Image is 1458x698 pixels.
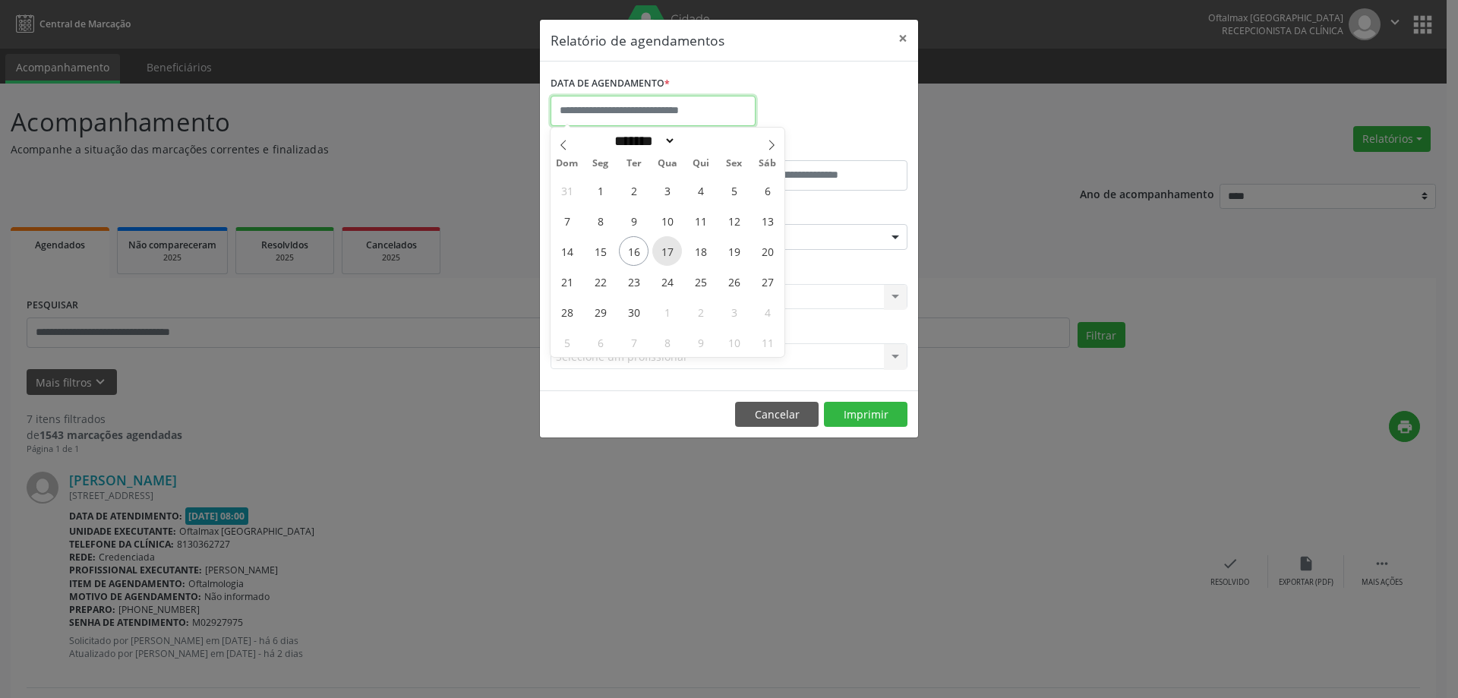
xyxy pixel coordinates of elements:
span: Qui [684,159,718,169]
span: Outubro 1, 2025 [652,297,682,327]
span: Setembro 28, 2025 [552,297,582,327]
span: Setembro 5, 2025 [719,175,749,205]
span: Setembro 11, 2025 [686,206,715,235]
button: Close [888,20,918,57]
span: Setembro 14, 2025 [552,236,582,266]
span: Setembro 26, 2025 [719,267,749,296]
span: Outubro 7, 2025 [619,327,649,357]
span: Setembro 24, 2025 [652,267,682,296]
span: Setembro 2, 2025 [619,175,649,205]
span: Setembro 27, 2025 [753,267,782,296]
span: Agosto 31, 2025 [552,175,582,205]
h5: Relatório de agendamentos [551,30,724,50]
span: Setembro 3, 2025 [652,175,682,205]
span: Outubro 11, 2025 [753,327,782,357]
span: Setembro 10, 2025 [652,206,682,235]
input: Year [676,133,726,149]
span: Setembro 30, 2025 [619,297,649,327]
span: Setembro 23, 2025 [619,267,649,296]
span: Setembro 22, 2025 [585,267,615,296]
button: Cancelar [735,402,819,428]
span: Sáb [751,159,784,169]
span: Sex [718,159,751,169]
span: Setembro 13, 2025 [753,206,782,235]
span: Setembro 9, 2025 [619,206,649,235]
span: Setembro 15, 2025 [585,236,615,266]
span: Outubro 2, 2025 [686,297,715,327]
span: Ter [617,159,651,169]
label: DATA DE AGENDAMENTO [551,72,670,96]
span: Outubro 8, 2025 [652,327,682,357]
span: Seg [584,159,617,169]
span: Setembro 7, 2025 [552,206,582,235]
span: Setembro 20, 2025 [753,236,782,266]
span: Outubro 6, 2025 [585,327,615,357]
span: Outubro 4, 2025 [753,297,782,327]
label: ATÉ [733,137,907,160]
span: Setembro 6, 2025 [753,175,782,205]
span: Setembro 1, 2025 [585,175,615,205]
span: Outubro 10, 2025 [719,327,749,357]
span: Setembro 16, 2025 [619,236,649,266]
span: Setembro 4, 2025 [686,175,715,205]
span: Setembro 21, 2025 [552,267,582,296]
span: Setembro 12, 2025 [719,206,749,235]
span: Qua [651,159,684,169]
span: Setembro 25, 2025 [686,267,715,296]
span: Setembro 19, 2025 [719,236,749,266]
span: Dom [551,159,584,169]
span: Setembro 8, 2025 [585,206,615,235]
span: Outubro 5, 2025 [552,327,582,357]
span: Setembro 29, 2025 [585,297,615,327]
span: Setembro 18, 2025 [686,236,715,266]
span: Outubro 3, 2025 [719,297,749,327]
span: Outubro 9, 2025 [686,327,715,357]
span: Setembro 17, 2025 [652,236,682,266]
button: Imprimir [824,402,907,428]
select: Month [609,133,676,149]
